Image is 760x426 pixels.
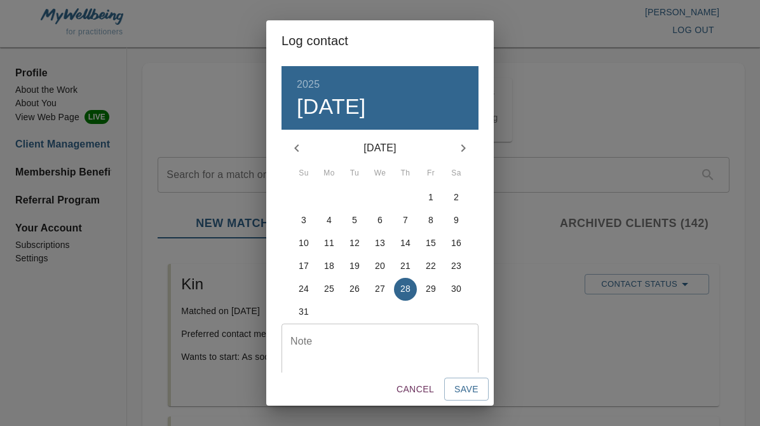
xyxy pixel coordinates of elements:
[292,209,315,232] button: 3
[403,214,408,226] p: 7
[394,167,417,180] span: Th
[451,282,461,295] p: 30
[343,209,366,232] button: 5
[426,282,436,295] p: 29
[349,237,360,249] p: 12
[419,209,442,232] button: 8
[394,278,417,301] button: 28
[454,214,459,226] p: 9
[292,167,315,180] span: Su
[369,167,391,180] span: We
[445,186,468,209] button: 2
[444,378,489,401] button: Save
[426,259,436,272] p: 22
[419,167,442,180] span: Fr
[445,278,468,301] button: 30
[292,301,315,324] button: 31
[391,378,439,401] button: Cancel
[375,237,385,249] p: 13
[349,282,360,295] p: 26
[445,255,468,278] button: 23
[292,278,315,301] button: 24
[282,31,478,51] h2: Log contact
[375,259,385,272] p: 20
[394,209,417,232] button: 7
[318,167,341,180] span: Mo
[419,186,442,209] button: 1
[318,232,341,255] button: 11
[299,305,309,318] p: 31
[318,209,341,232] button: 4
[369,209,391,232] button: 6
[312,141,448,156] p: [DATE]
[318,255,341,278] button: 18
[301,214,306,226] p: 3
[318,278,341,301] button: 25
[349,259,360,272] p: 19
[369,278,391,301] button: 27
[397,381,434,397] span: Cancel
[324,237,334,249] p: 11
[400,259,411,272] p: 21
[426,237,436,249] p: 15
[327,214,332,226] p: 4
[419,278,442,301] button: 29
[369,232,391,255] button: 13
[445,167,468,180] span: Sa
[394,255,417,278] button: 21
[445,209,468,232] button: 9
[352,214,357,226] p: 5
[369,255,391,278] button: 20
[428,191,433,203] p: 1
[419,232,442,255] button: 15
[324,259,334,272] p: 18
[324,282,334,295] p: 25
[400,282,411,295] p: 28
[451,259,461,272] p: 23
[343,255,366,278] button: 19
[292,255,315,278] button: 17
[419,255,442,278] button: 22
[343,167,366,180] span: Tu
[299,282,309,295] p: 24
[297,93,366,120] button: [DATE]
[299,259,309,272] p: 17
[292,232,315,255] button: 10
[297,76,320,93] button: 2025
[394,232,417,255] button: 14
[343,232,366,255] button: 12
[375,282,385,295] p: 27
[445,232,468,255] button: 16
[377,214,383,226] p: 6
[428,214,433,226] p: 8
[454,191,459,203] p: 2
[400,237,411,249] p: 14
[454,381,478,397] span: Save
[343,278,366,301] button: 26
[299,237,309,249] p: 10
[451,237,461,249] p: 16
